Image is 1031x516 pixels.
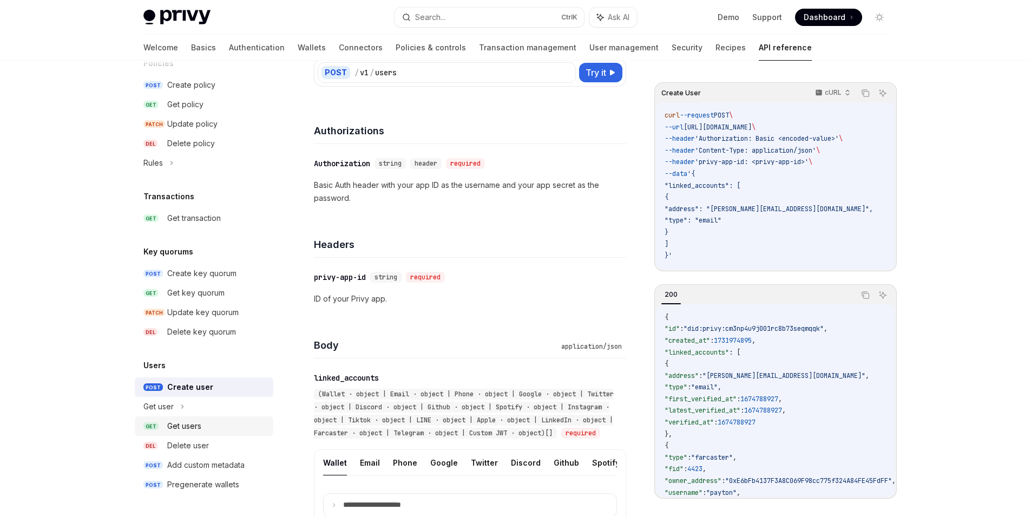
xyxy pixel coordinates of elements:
span: "0xE6bFb4137F3A8C069F98cc775f324A84FE45FdFF" [725,476,892,485]
button: Phone [393,450,417,475]
a: DELDelete policy [135,134,273,153]
span: DEL [143,442,157,450]
span: , [824,324,828,333]
a: POSTCreate policy [135,75,273,95]
span: , [702,465,706,473]
a: Basics [191,35,216,61]
div: Get key quorum [167,286,225,299]
span: Try it [586,66,606,79]
span: 'Authorization: Basic <encoded-value>' [695,134,839,143]
p: Basic Auth header with your app ID as the username and your app secret as the password. [314,179,626,205]
div: required [406,272,445,283]
div: Create key quorum [167,267,237,280]
span: }, [665,430,672,439]
span: { [665,313,668,322]
div: Get users [167,420,201,433]
a: POSTPregenerate wallets [135,475,273,494]
span: --data [665,169,687,178]
span: { [665,360,668,368]
div: Update key quorum [167,306,239,319]
a: POSTAdd custom metadata [135,455,273,475]
div: Delete user [167,439,209,452]
span: : [721,476,725,485]
a: Authentication [229,35,285,61]
button: Email [360,450,380,475]
span: 1674788927 [718,418,756,427]
a: POSTCreate key quorum [135,264,273,283]
div: Rules [143,156,163,169]
button: Spotify [592,450,620,475]
a: Welcome [143,35,178,61]
a: PATCHUpdate key quorum [135,303,273,322]
span: "type": "email" [665,216,721,225]
span: --url [665,123,684,132]
span: : [714,418,718,427]
div: / [354,67,359,78]
span: 'privy-app-id: <privy-app-id>' [695,158,809,166]
span: \ [816,146,820,155]
span: "first_verified_at" [665,395,737,403]
h4: Authorizations [314,123,626,138]
button: Copy the contents from the code block [858,86,872,100]
span: 'Content-Type: application/json' [695,146,816,155]
span: POST [143,481,163,489]
span: \ [839,134,843,143]
span: "farcaster" [691,453,733,462]
button: Try it [579,63,622,82]
div: linked_accounts [314,373,379,383]
div: Delete policy [167,137,215,150]
a: Transaction management [479,35,576,61]
span: curl [665,111,680,120]
span: } [665,228,668,237]
span: }' [665,251,672,260]
span: PATCH [143,309,165,317]
span: (Wallet · object | Email · object | Phone · object | Google · object | Twitter · object | Discord... [314,390,614,437]
button: Discord [511,450,541,475]
a: POSTCreate user [135,377,273,397]
a: Demo [718,12,739,23]
span: "type" [665,383,687,391]
a: Support [752,12,782,23]
span: POST [714,111,729,120]
a: GETGet key quorum [135,283,273,303]
button: Twitter [471,450,498,475]
span: --header [665,158,695,166]
div: 200 [661,288,681,301]
span: POST [143,461,163,469]
span: 4423 [687,465,702,473]
a: Dashboard [795,9,862,26]
h5: Key quorums [143,245,193,258]
button: Toggle dark mode [871,9,888,26]
span: "linked_accounts": [ [665,181,740,190]
h4: Body [314,338,557,352]
span: , [718,383,721,391]
a: DELDelete user [135,436,273,455]
a: GETGet policy [135,95,273,114]
img: light logo [143,10,211,25]
div: Get transaction [167,212,221,225]
span: [URL][DOMAIN_NAME] [684,123,752,132]
span: POST [143,270,163,278]
span: DEL [143,328,157,336]
div: privy-app-id [314,272,366,283]
span: string [379,159,402,168]
p: ID of your Privy app. [314,292,626,305]
span: : [710,336,714,345]
span: \ [809,158,812,166]
span: : [702,488,706,497]
div: required [561,428,600,439]
div: POST [321,66,350,79]
span: : [699,371,702,380]
div: required [446,158,485,169]
h4: Headers [314,237,626,252]
div: Get policy [167,98,203,111]
span: , [733,453,737,462]
button: Ask AI [876,86,890,100]
h5: Transactions [143,190,194,203]
span: POST [143,81,163,89]
span: "username" [665,488,702,497]
span: 1674788927 [740,395,778,403]
span: "owner_address" [665,476,721,485]
span: , [892,476,896,485]
span: "linked_accounts" [665,348,729,357]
